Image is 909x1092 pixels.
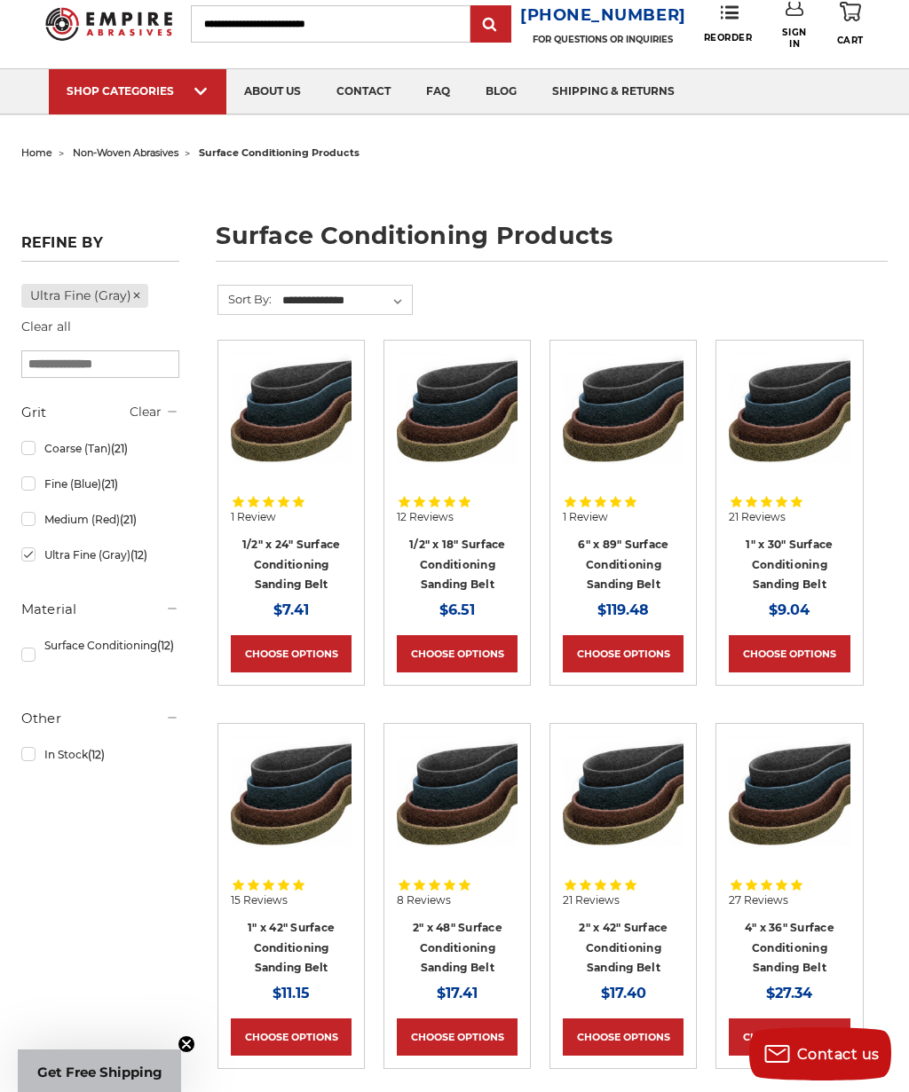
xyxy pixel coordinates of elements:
[409,536,506,589] a: 1/2" x 18" Surface Conditioning Sanding Belt
[745,919,834,972] a: 4" x 36" Surface Conditioning Sanding Belt
[397,633,518,671] a: Choose Options
[439,600,475,617] span: $6.51
[729,351,850,472] img: 1"x30" Surface Conditioning Sanding Belts
[231,633,352,671] a: Choose Options
[242,536,341,589] a: 1/2" x 24" Surface Conditioning Sanding Belt
[21,282,148,306] a: Ultra Fine (Gray)
[563,893,620,904] span: 21 Reviews
[578,536,668,589] a: 6" x 89" Surface Conditioning Sanding Belt
[749,1025,891,1079] button: Contact us
[520,32,686,43] p: FOR QUESTIONS OR INQUIRIES
[563,735,684,855] img: 2"x42" Surface Conditioning Sanding Belts
[468,67,534,113] a: blog
[88,746,105,759] span: (12)
[563,510,608,521] span: 1 Review
[21,628,180,678] a: Surface Conditioning
[231,351,352,472] img: Surface Conditioning Sanding Belts
[218,284,272,310] label: Sort By:
[216,222,888,260] h1: surface conditioning products
[601,983,646,1000] span: $17.40
[231,735,352,855] img: 1"x42" Surface Conditioning Sanding Belts
[273,600,309,617] span: $7.41
[729,633,850,671] a: Choose Options
[797,1044,880,1061] span: Contact us
[397,510,454,521] span: 12 Reviews
[473,5,509,41] input: Submit
[231,893,288,904] span: 15 Reviews
[579,919,668,972] a: 2" x 42" Surface Conditioning Sanding Belt
[273,983,310,1000] span: $11.15
[21,317,71,333] a: Clear all
[729,893,788,904] span: 27 Reviews
[231,510,276,521] span: 1 Review
[178,1033,195,1051] button: Close teaser
[157,637,174,650] span: (12)
[563,351,684,472] img: 6"x89" Surface Conditioning Sanding Belts
[563,633,684,671] a: Choose Options
[21,706,180,727] h5: Other
[704,30,753,42] span: Reorder
[21,502,180,533] a: Medium (Red)
[397,351,518,472] img: Surface Conditioning Sanding Belts
[746,536,833,589] a: 1" x 30" Surface Conditioning Sanding Belt
[248,919,335,972] a: 1" x 42" Surface Conditioning Sanding Belt
[21,145,52,157] a: home
[397,1017,518,1054] a: Choose Options
[226,67,319,113] a: about us
[111,440,128,453] span: (21)
[563,1017,684,1054] a: Choose Options
[101,475,118,489] span: (21)
[18,1048,181,1092] div: Get Free ShippingClose teaser
[73,145,178,157] a: non-woven abrasives
[37,1062,162,1079] span: Get Free Shipping
[837,33,864,44] span: Cart
[729,735,850,855] img: 4"x36" Surface Conditioning Sanding Belts
[397,735,518,855] img: 2"x48" Surface Conditioning Sanding Belts
[21,597,180,618] h5: Material
[130,546,147,560] span: (12)
[21,467,180,498] a: Fine (Blue)
[520,1,686,27] a: [PHONE_NUMBER]
[769,600,810,617] span: $9.04
[130,402,162,418] a: Clear
[776,25,813,48] span: Sign In
[21,737,180,768] a: In Stock
[597,600,649,617] span: $119.48
[534,67,692,113] a: shipping & returns
[120,511,137,524] span: (21)
[397,893,451,904] span: 8 Reviews
[280,286,412,312] select: Sort By:
[437,983,478,1000] span: $17.41
[766,983,812,1000] span: $27.34
[704,3,753,41] a: Reorder
[729,1017,850,1054] a: Choose Options
[21,538,180,569] a: Ultra Fine (Gray)
[199,145,360,157] span: surface conditioning products
[413,919,502,972] a: 2" x 48" Surface Conditioning Sanding Belt
[21,400,180,421] h5: Grit
[67,82,209,96] div: SHOP CATEGORIES
[319,67,408,113] a: contact
[21,232,180,260] h5: Refine by
[21,431,180,462] a: Coarse (Tan)
[231,1017,352,1054] a: Choose Options
[408,67,468,113] a: faq
[729,510,786,521] span: 21 Reviews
